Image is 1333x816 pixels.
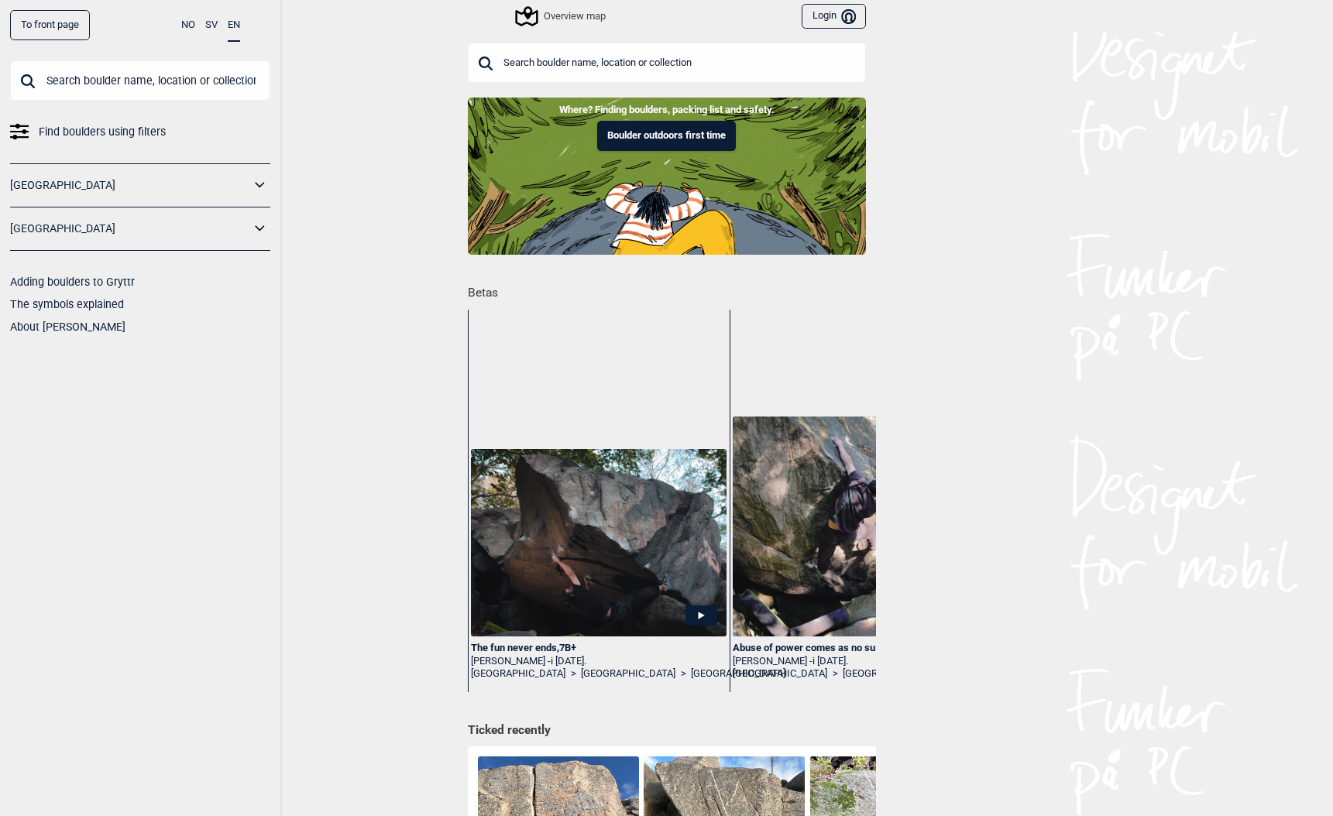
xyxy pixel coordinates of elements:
a: [GEOGRAPHIC_DATA] [581,667,675,681]
a: [GEOGRAPHIC_DATA] [691,667,785,681]
div: Abuse of power comes as no su... , 7A [733,642,988,655]
span: i [DATE]. [813,655,848,667]
div: Overview map [517,7,606,26]
button: EN [228,10,240,42]
div: [PERSON_NAME] - [471,655,726,668]
img: Marcello pa Abuse of power comes as no surprise [733,417,988,636]
button: Boulder outdoors first time [597,121,736,151]
button: NO [181,10,195,40]
img: Marcello pa The fun never ends [471,449,726,636]
a: To front page [10,10,90,40]
input: Search boulder name, location or collection [468,43,866,83]
a: [GEOGRAPHIC_DATA] [733,667,827,681]
h1: Betas [468,275,876,302]
a: [GEOGRAPHIC_DATA] [10,174,250,197]
a: About [PERSON_NAME] [10,321,125,333]
div: [PERSON_NAME] - [733,655,988,668]
span: > [681,667,686,681]
span: Find boulders using filters [39,121,166,143]
a: The symbols explained [10,298,124,310]
span: > [833,667,838,681]
a: Adding boulders to Gryttr [10,276,135,288]
p: Where? Finding boulders, packing list and safety. [12,102,1321,118]
a: Find boulders using filters [10,121,270,143]
span: i [DATE]. [551,655,586,667]
div: The fun never ends , 7B+ [471,642,726,655]
button: SV [205,10,218,40]
img: Indoor to outdoor [468,98,866,254]
a: [GEOGRAPHIC_DATA] [843,667,937,681]
input: Search boulder name, location or collection [10,60,270,101]
button: Login [802,4,865,29]
span: > [571,667,576,681]
h1: Ticked recently [468,722,866,739]
a: [GEOGRAPHIC_DATA] [471,667,565,681]
a: [GEOGRAPHIC_DATA] [10,218,250,240]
